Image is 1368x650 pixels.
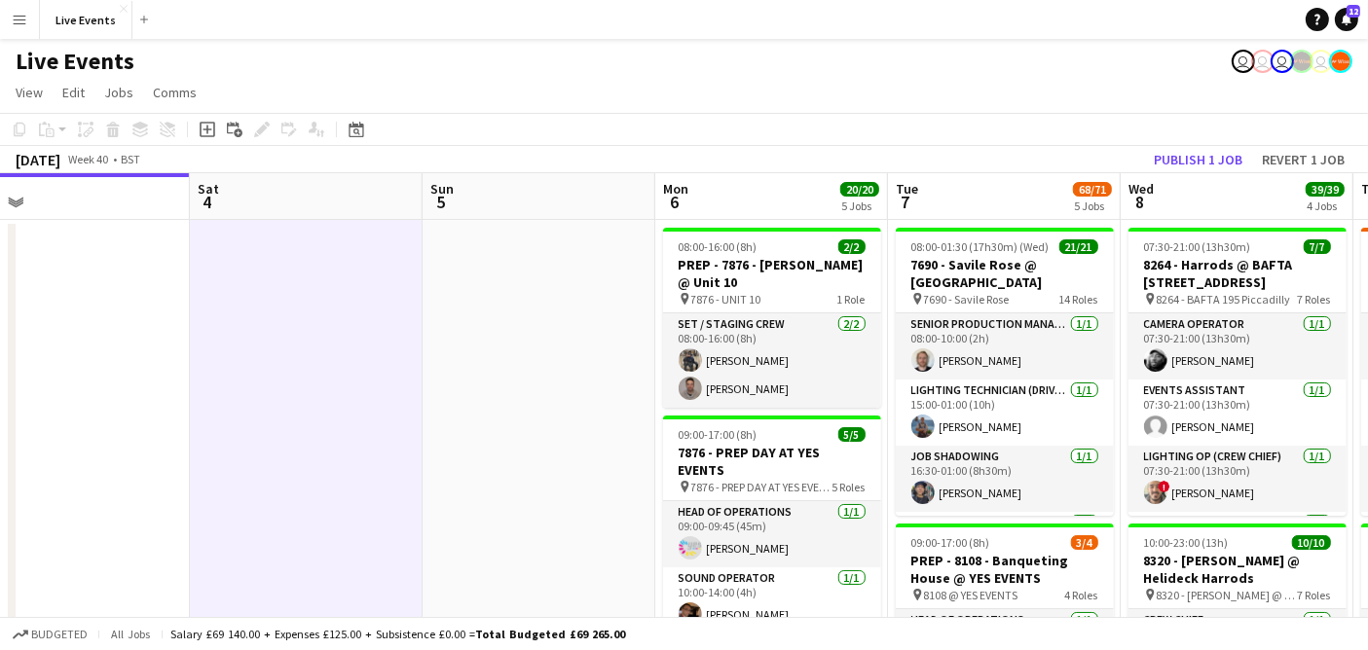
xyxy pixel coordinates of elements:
[896,180,918,198] span: Tue
[1073,182,1112,197] span: 68/71
[691,480,832,494] span: 7876 - PREP DAY AT YES EVENTS
[8,80,51,105] a: View
[841,199,878,213] div: 5 Jobs
[663,444,881,479] h3: 7876 - PREP DAY AT YES EVENTS
[896,313,1114,379] app-card-role: Senior Production Manager1/108:00-10:00 (2h)[PERSON_NAME]
[195,191,219,213] span: 4
[427,191,454,213] span: 5
[1157,292,1291,307] span: 8264 - BAFTA 195 Piccadilly
[1144,535,1229,550] span: 10:00-23:00 (13h)
[1128,379,1347,446] app-card-role: Events Assistant1/107:30-21:00 (13h30m)[PERSON_NAME]
[1251,50,1275,73] app-user-avatar: Nadia Addada
[62,84,85,101] span: Edit
[198,180,219,198] span: Sat
[924,292,1010,307] span: 7690 - Savile Rose
[896,379,1114,446] app-card-role: Lighting Technician (Driver)1/115:00-01:00 (10h)[PERSON_NAME]
[838,239,866,254] span: 2/2
[1059,292,1098,307] span: 14 Roles
[16,84,43,101] span: View
[1310,50,1333,73] app-user-avatar: Technical Department
[1347,5,1360,18] span: 12
[121,152,140,166] div: BST
[1159,481,1170,492] span: !
[837,292,866,307] span: 1 Role
[832,480,866,494] span: 5 Roles
[1329,50,1352,73] app-user-avatar: Alex Gill
[107,627,154,641] span: All jobs
[1292,535,1331,550] span: 10/10
[145,80,204,105] a: Comms
[1128,552,1347,587] h3: 8320 - [PERSON_NAME] @ Helideck Harrods
[1128,512,1347,578] app-card-role: Production Coordinator1/1
[1071,535,1098,550] span: 3/4
[1128,313,1347,379] app-card-role: Camera Operator1/107:30-21:00 (13h30m)[PERSON_NAME]
[1304,239,1331,254] span: 7/7
[1128,228,1347,516] app-job-card: 07:30-21:00 (13h30m)7/78264 - Harrods @ BAFTA [STREET_ADDRESS] 8264 - BAFTA 195 Piccadilly7 Roles...
[1146,147,1250,172] button: Publish 1 job
[663,567,881,633] app-card-role: Sound Operator1/110:00-14:00 (4h)[PERSON_NAME]
[1254,147,1352,172] button: Revert 1 job
[1065,588,1098,602] span: 4 Roles
[40,1,132,39] button: Live Events
[1144,239,1251,254] span: 07:30-21:00 (13h30m)
[893,191,918,213] span: 7
[1126,191,1154,213] span: 8
[911,535,990,550] span: 09:00-17:00 (8h)
[660,191,688,213] span: 6
[96,80,141,105] a: Jobs
[1271,50,1294,73] app-user-avatar: Eden Hopkins
[1157,588,1298,602] span: 8320 - [PERSON_NAME] @ Helideck Harrods
[1128,256,1347,291] h3: 8264 - Harrods @ BAFTA [STREET_ADDRESS]
[1232,50,1255,73] app-user-avatar: Nadia Addada
[911,239,1050,254] span: 08:00-01:30 (17h30m) (Wed)
[1307,199,1344,213] div: 4 Jobs
[663,180,688,198] span: Mon
[679,239,758,254] span: 08:00-16:00 (8h)
[16,150,60,169] div: [DATE]
[663,256,881,291] h3: PREP - 7876 - [PERSON_NAME] @ Unit 10
[896,228,1114,516] app-job-card: 08:00-01:30 (17h30m) (Wed)21/217690 - Savile Rose @ [GEOGRAPHIC_DATA] 7690 - Savile Rose14 RolesS...
[896,512,1114,578] app-card-role: Crew Chief1/1
[430,180,454,198] span: Sun
[170,627,625,641] div: Salary £69 140.00 + Expenses £125.00 + Subsistence £0.00 =
[64,152,113,166] span: Week 40
[1298,292,1331,307] span: 7 Roles
[153,84,197,101] span: Comms
[10,624,91,645] button: Budgeted
[1074,199,1111,213] div: 5 Jobs
[1306,182,1345,197] span: 39/39
[663,501,881,567] app-card-role: Head of Operations1/109:00-09:45 (45m)[PERSON_NAME]
[896,446,1114,512] app-card-role: Job Shadowing1/116:30-01:00 (8h30m)[PERSON_NAME]
[1290,50,1313,73] app-user-avatar: Production Managers
[896,552,1114,587] h3: PREP - 8108 - Banqueting House @ YES EVENTS
[679,427,758,442] span: 09:00-17:00 (8h)
[838,427,866,442] span: 5/5
[31,628,88,641] span: Budgeted
[55,80,92,105] a: Edit
[1128,180,1154,198] span: Wed
[924,588,1018,602] span: 8108 @ YES EVENTS
[104,84,133,101] span: Jobs
[475,627,625,641] span: Total Budgeted £69 265.00
[691,292,761,307] span: 7876 - UNIT 10
[896,256,1114,291] h3: 7690 - Savile Rose @ [GEOGRAPHIC_DATA]
[1335,8,1358,31] a: 12
[1298,588,1331,602] span: 7 Roles
[16,47,134,76] h1: Live Events
[840,182,879,197] span: 20/20
[1128,446,1347,512] app-card-role: Lighting Op (Crew Chief)1/107:30-21:00 (13h30m)![PERSON_NAME]
[663,313,881,408] app-card-role: Set / Staging Crew2/208:00-16:00 (8h)[PERSON_NAME][PERSON_NAME]
[1059,239,1098,254] span: 21/21
[663,228,881,408] app-job-card: 08:00-16:00 (8h)2/2PREP - 7876 - [PERSON_NAME] @ Unit 10 7876 - UNIT 101 RoleSet / Staging Crew2/...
